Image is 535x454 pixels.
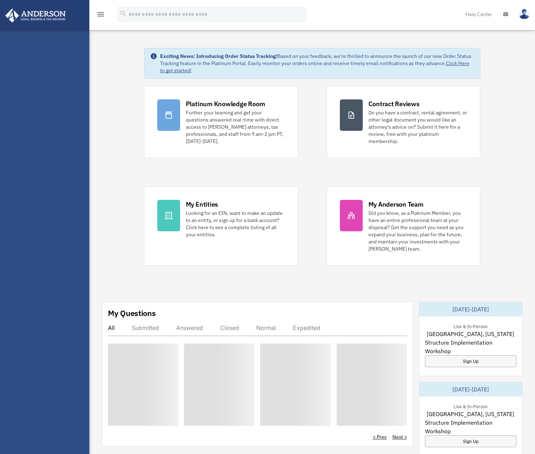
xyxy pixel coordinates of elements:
div: Normal [256,324,276,331]
a: Contract Reviews Do you have a contract, rental agreement, or other legal document you would like... [327,86,481,158]
div: Did you know, as a Platinum Member, you have an entire professional team at your disposal? Get th... [368,209,467,252]
div: Submitted [132,324,159,331]
div: Live & In-Person [448,402,493,410]
a: Sign Up [425,435,516,447]
div: [DATE]-[DATE] [419,302,522,316]
div: Platinum Knowledge Room [186,99,265,108]
span: Structure Implementation Workshop [425,418,516,435]
a: Click Here to get started! [160,60,469,74]
div: Expedited [293,324,320,331]
div: My Questions [108,308,156,319]
div: All [108,324,115,331]
div: My Anderson Team [368,200,423,209]
a: < Prev [373,433,387,440]
div: Closed [220,324,239,331]
div: Live & In-Person [448,322,493,330]
div: Further your learning and get your questions answered real-time with direct access to [PERSON_NAM... [186,109,285,145]
div: Contract Reviews [368,99,420,108]
i: menu [96,10,105,19]
strong: Exciting News: Introducing Order Status Tracking! [160,53,277,59]
a: Next > [392,433,407,440]
a: My Anderson Team Did you know, as a Platinum Member, you have an entire professional team at your... [327,187,481,266]
a: My Entities Looking for an EIN, want to make an update to an entity, or sign up for a bank accoun... [144,187,298,266]
div: [DATE]-[DATE] [419,382,522,396]
div: Based on your feedback, we're thrilled to announce the launch of our new Order Status Tracking fe... [160,53,475,74]
div: Do you have a contract, rental agreement, or other legal document you would like an attorney's ad... [368,109,467,145]
span: [GEOGRAPHIC_DATA], [US_STATE] [427,410,514,418]
span: [GEOGRAPHIC_DATA], [US_STATE] [427,330,514,338]
i: search [119,10,127,18]
div: Looking for an EIN, want to make an update to an entity, or sign up for a bank account? Click her... [186,209,285,238]
img: Anderson Advisors Platinum Portal [3,9,68,23]
span: Structure Implementation Workshop [425,338,516,355]
a: Sign Up [425,355,516,367]
a: menu [96,13,105,19]
div: Answered [176,324,203,331]
div: My Entities [186,200,218,209]
img: User Pic [519,9,530,19]
a: Platinum Knowledge Room Further your learning and get your questions answered real-time with dire... [144,86,298,158]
